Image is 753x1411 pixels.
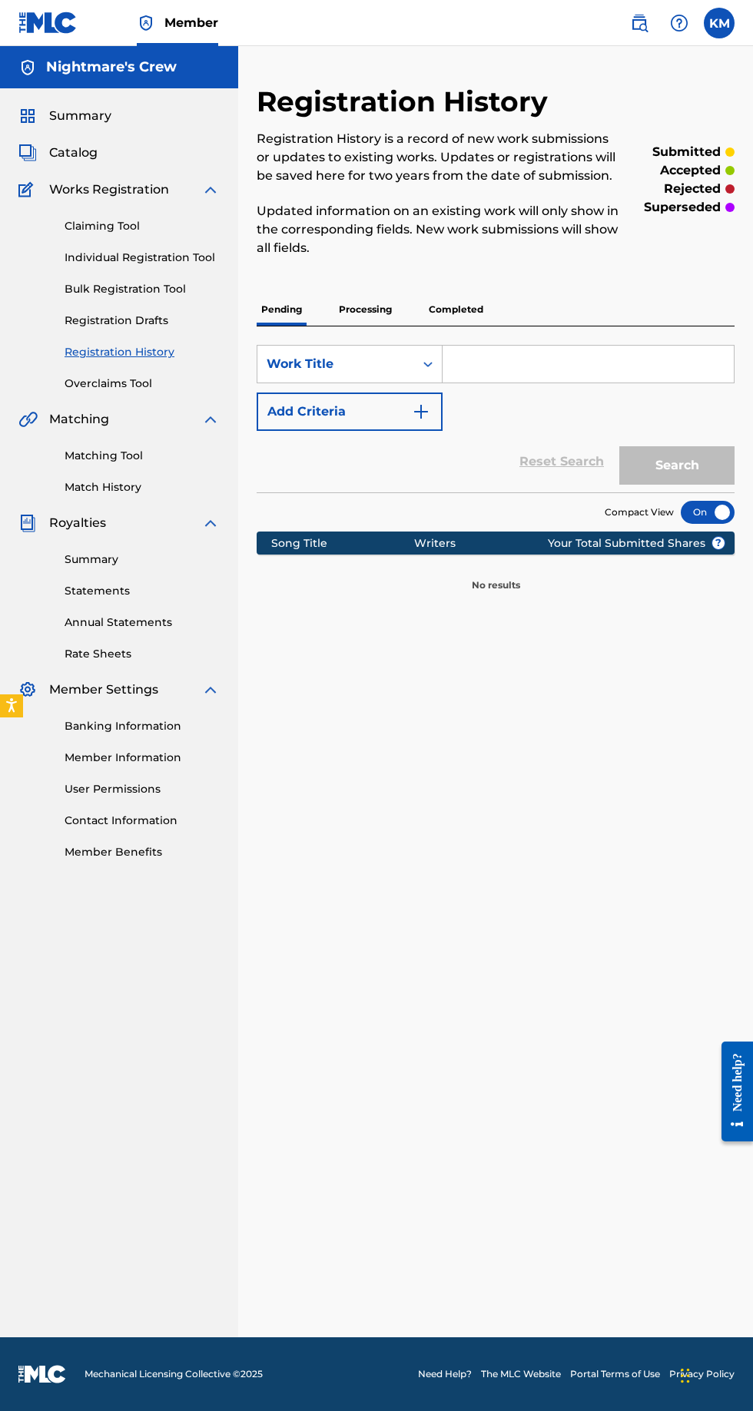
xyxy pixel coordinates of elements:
[65,218,220,234] a: Claiming Tool
[267,355,405,373] div: Work Title
[18,1365,66,1383] img: logo
[681,1353,690,1399] div: Drag
[481,1367,561,1381] a: The MLC Website
[49,107,111,125] span: Summary
[18,107,111,125] a: SummarySummary
[605,505,674,519] span: Compact View
[65,376,220,392] a: Overclaims Tool
[65,281,220,297] a: Bulk Registration Tool
[334,293,396,326] p: Processing
[65,813,220,829] a: Contact Information
[164,14,218,31] span: Member
[18,681,37,699] img: Member Settings
[412,402,430,421] img: 9d2ae6d4665cec9f34b9.svg
[630,14,649,32] img: search
[710,1029,753,1153] iframe: Resource Center
[65,718,220,734] a: Banking Information
[664,180,721,198] p: rejected
[257,130,625,185] p: Registration History is a record of new work submissions or updates to existing works. Updates or...
[65,646,220,662] a: Rate Sheets
[18,514,37,532] img: Royalties
[49,681,158,699] span: Member Settings
[18,58,37,77] img: Accounts
[257,202,625,257] p: Updated information on an existing work will only show in the corresponding fields. New work subm...
[652,143,721,161] p: submitted
[65,250,220,266] a: Individual Registration Tool
[49,181,169,199] span: Works Registration
[257,84,556,119] h2: Registration History
[472,560,520,592] p: No results
[644,198,721,217] p: superseded
[18,410,38,429] img: Matching
[418,1367,472,1381] a: Need Help?
[46,58,177,76] h5: Nightmare's Crew
[676,1337,753,1411] iframe: Chat Widget
[49,514,106,532] span: Royalties
[18,12,78,34] img: MLC Logo
[65,844,220,860] a: Member Benefits
[201,181,220,199] img: expand
[624,8,655,38] a: Public Search
[414,535,595,551] div: Writers
[65,344,220,360] a: Registration History
[670,14,688,32] img: help
[424,293,488,326] p: Completed
[49,410,109,429] span: Matching
[65,551,220,568] a: Summary
[18,144,98,162] a: CatalogCatalog
[660,161,721,180] p: accepted
[137,14,155,32] img: Top Rightsholder
[65,313,220,329] a: Registration Drafts
[669,1367,735,1381] a: Privacy Policy
[18,107,37,125] img: Summary
[201,681,220,699] img: expand
[570,1367,660,1381] a: Portal Terms of Use
[65,583,220,599] a: Statements
[257,293,307,326] p: Pending
[271,535,415,551] div: Song Title
[18,181,38,199] img: Works Registration
[65,781,220,797] a: User Permissions
[65,479,220,495] a: Match History
[65,448,220,464] a: Matching Tool
[712,537,725,549] span: ?
[664,8,695,38] div: Help
[65,750,220,766] a: Member Information
[18,144,37,162] img: Catalog
[49,144,98,162] span: Catalog
[257,345,735,492] form: Search Form
[257,392,443,431] button: Add Criteria
[548,535,725,551] span: Your Total Submitted Shares
[65,614,220,631] a: Annual Statements
[201,514,220,532] img: expand
[85,1367,263,1381] span: Mechanical Licensing Collective © 2025
[201,410,220,429] img: expand
[704,8,735,38] div: User Menu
